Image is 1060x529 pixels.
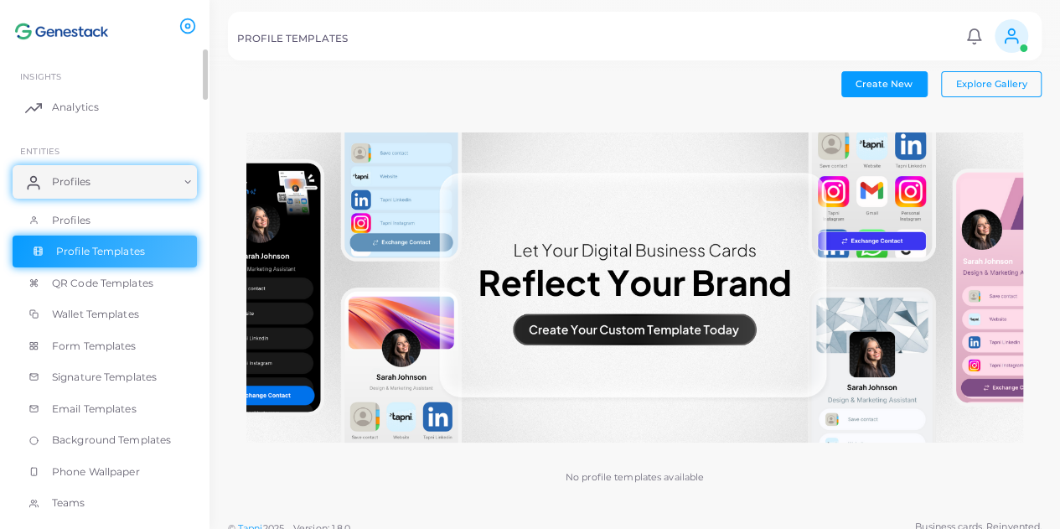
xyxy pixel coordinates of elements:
[56,244,145,259] span: Profile Templates
[13,267,197,299] a: QR Code Templates
[52,213,90,228] span: Profiles
[13,487,197,519] a: Teams
[13,236,197,267] a: Profile Templates
[856,78,913,90] span: Create New
[237,33,348,44] h5: PROFILE TEMPLATES
[941,71,1042,96] button: Explore Gallery
[13,361,197,393] a: Signature Templates
[246,132,1023,443] img: No profile templates
[13,330,197,362] a: Form Templates
[52,307,139,322] span: Wallet Templates
[52,464,140,480] span: Phone Wallpaper
[841,71,928,96] button: Create New
[52,276,153,291] span: QR Code Templates
[13,456,197,488] a: Phone Wallpaper
[52,370,157,385] span: Signature Templates
[52,339,137,354] span: Form Templates
[52,100,99,115] span: Analytics
[13,165,197,199] a: Profiles
[13,91,197,124] a: Analytics
[52,433,171,448] span: Background Templates
[13,205,197,236] a: Profiles
[13,424,197,456] a: Background Templates
[20,71,61,81] span: INSIGHTS
[15,16,108,47] img: logo
[13,393,197,425] a: Email Templates
[52,402,137,417] span: Email Templates
[52,495,85,511] span: Teams
[20,146,59,156] span: ENTITIES
[13,298,197,330] a: Wallet Templates
[52,174,90,189] span: Profiles
[956,78,1027,90] span: Explore Gallery
[566,470,704,485] p: No profile templates available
